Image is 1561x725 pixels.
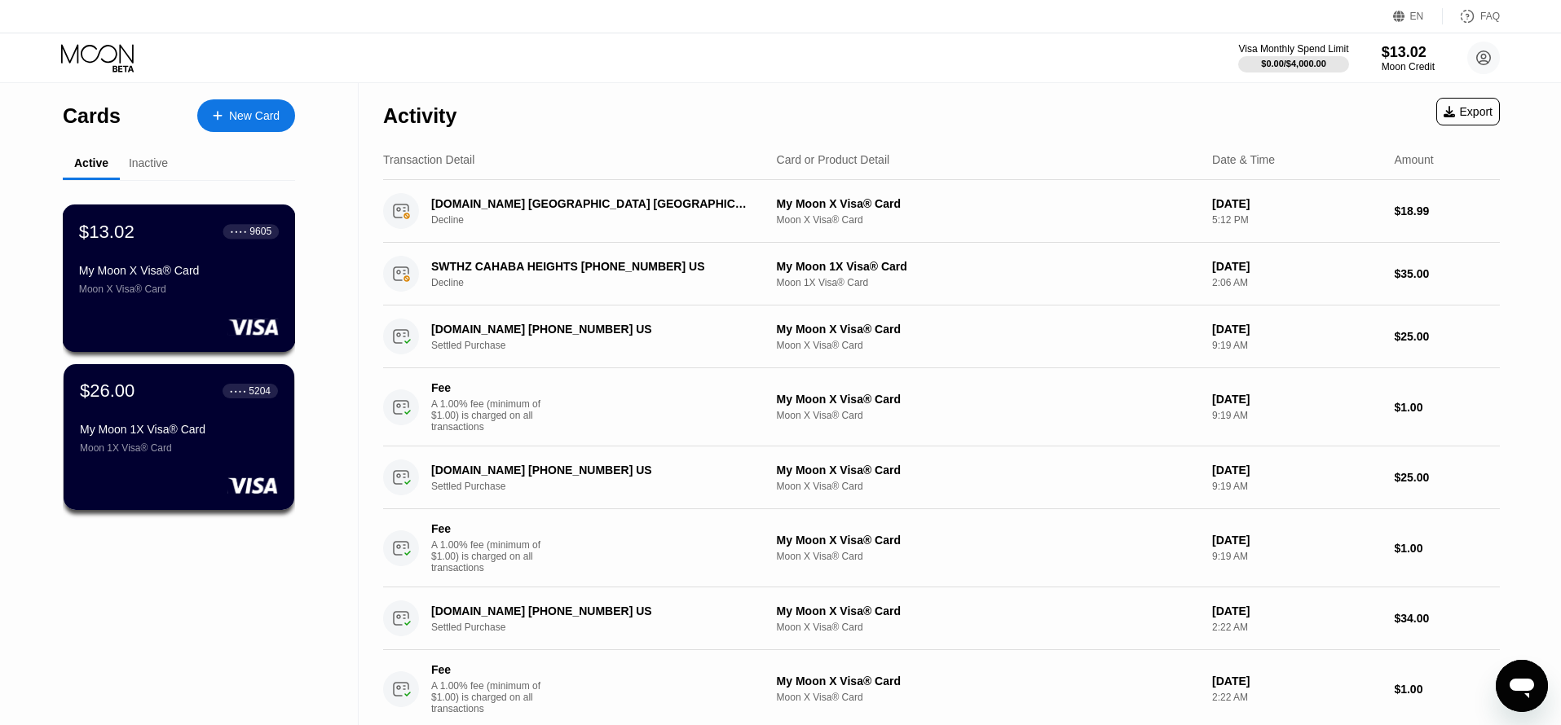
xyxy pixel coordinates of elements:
div: ● ● ● ● [231,229,247,234]
div: A 1.00% fee (minimum of $1.00) is charged on all transactions [431,680,553,714]
div: $1.00 [1394,683,1500,696]
div: 9:19 AM [1212,410,1381,421]
div: 9:19 AM [1212,340,1381,351]
div: Fee [431,522,545,535]
div: SWTHZ CAHABA HEIGHTS [PHONE_NUMBER] USDeclineMy Moon 1X Visa® CardMoon 1X Visa® Card[DATE]2:06 AM... [383,243,1500,305]
div: My Moon 1X Visa® Card [777,260,1199,273]
div: $34.00 [1394,612,1500,625]
div: 2:22 AM [1212,622,1381,633]
div: Moon X Visa® Card [777,622,1199,633]
div: Moon 1X Visa® Card [777,277,1199,288]
div: Visa Monthly Spend Limit$0.00/$4,000.00 [1238,43,1348,72]
div: FeeA 1.00% fee (minimum of $1.00) is charged on all transactionsMy Moon X Visa® CardMoon X Visa® ... [383,509,1500,587]
div: [DOMAIN_NAME] [PHONE_NUMBER] US [431,604,750,617]
div: Moon X Visa® Card [777,340,1199,351]
div: Moon X Visa® Card [777,214,1199,226]
div: My Moon X Visa® Card [79,264,279,277]
div: Activity [383,104,456,128]
div: New Card [229,109,280,123]
div: [DATE] [1212,323,1381,336]
div: Decline [431,214,774,226]
div: 9:19 AM [1212,481,1381,492]
div: [DOMAIN_NAME] [PHONE_NUMBER] US [431,323,750,336]
div: [DOMAIN_NAME] [PHONE_NUMBER] USSettled PurchaseMy Moon X Visa® CardMoon X Visa® Card[DATE]2:22 AM... [383,587,1500,650]
div: $26.00● ● ● ●5204My Moon 1X Visa® CardMoon 1X Visa® Card [64,364,294,510]
div: Transaction Detail [383,153,474,166]
div: [DOMAIN_NAME] [PHONE_NUMBER] USSettled PurchaseMy Moon X Visa® CardMoon X Visa® Card[DATE]9:19 AM... [383,305,1500,368]
div: [DOMAIN_NAME] [GEOGRAPHIC_DATA] [GEOGRAPHIC_DATA] [431,197,750,210]
div: Moon X Visa® Card [777,481,1199,492]
div: $13.02 [79,221,134,242]
div: Decline [431,277,774,288]
div: Settled Purchase [431,340,774,351]
div: 9:19 AM [1212,551,1381,562]
div: Inactive [129,156,168,169]
div: 9605 [249,226,271,237]
div: My Moon 1X Visa® Card [80,423,278,436]
div: Export [1444,105,1493,118]
div: My Moon X Visa® Card [777,464,1199,477]
div: FeeA 1.00% fee (minimum of $1.00) is charged on all transactionsMy Moon X Visa® CardMoon X Visa® ... [383,368,1500,446]
div: [DATE] [1212,534,1381,547]
div: $13.02● ● ● ●9605My Moon X Visa® CardMoon X Visa® Card [64,205,294,351]
div: $26.00 [80,380,134,402]
div: [DOMAIN_NAME] [PHONE_NUMBER] US [431,464,750,477]
div: Visa Monthly Spend Limit [1238,43,1348,55]
div: [DOMAIN_NAME] [GEOGRAPHIC_DATA] [GEOGRAPHIC_DATA]DeclineMy Moon X Visa® CardMoon X Visa® Card[DAT... [383,180,1500,243]
div: Card or Product Detail [777,153,890,166]
div: My Moon X Visa® Card [777,197,1199,210]
div: FAQ [1480,11,1500,22]
div: Active [74,156,108,169]
div: Cards [63,104,121,128]
div: Date & Time [1212,153,1275,166]
div: $35.00 [1394,267,1500,280]
div: Settled Purchase [431,622,774,633]
div: EN [1393,8,1443,24]
div: $0.00 / $4,000.00 [1261,59,1326,68]
div: [DOMAIN_NAME] [PHONE_NUMBER] USSettled PurchaseMy Moon X Visa® CardMoon X Visa® Card[DATE]9:19 AM... [383,446,1500,509]
div: Moon X Visa® Card [777,692,1199,703]
div: My Moon X Visa® Card [777,534,1199,547]
div: 2:22 AM [1212,692,1381,703]
div: My Moon X Visa® Card [777,674,1199,688]
div: 2:06 AM [1212,277,1381,288]
div: $25.00 [1394,330,1500,343]
div: Settled Purchase [431,481,774,492]
div: $18.99 [1394,204,1500,217]
div: [DATE] [1212,674,1381,688]
div: Moon X Visa® Card [777,551,1199,562]
div: 5:12 PM [1212,214,1381,226]
div: Fee [431,381,545,394]
div: $25.00 [1394,471,1500,484]
div: [DATE] [1212,197,1381,210]
div: Amount [1394,153,1433,166]
div: A 1.00% fee (minimum of $1.00) is charged on all transactions [431,539,553,573]
div: FAQ [1443,8,1500,24]
div: My Moon X Visa® Card [777,393,1199,406]
div: Fee [431,663,545,676]
div: My Moon X Visa® Card [777,604,1199,617]
div: $1.00 [1394,542,1500,555]
div: Export [1436,98,1500,125]
div: EN [1410,11,1424,22]
div: Moon 1X Visa® Card [80,442,278,454]
div: Moon X Visa® Card [79,283,279,295]
div: $13.02Moon Credit [1382,44,1435,72]
div: $13.02 [1382,44,1435,61]
div: SWTHZ CAHABA HEIGHTS [PHONE_NUMBER] US [431,260,750,273]
div: [DATE] [1212,464,1381,477]
div: [DATE] [1212,260,1381,273]
div: Moon Credit [1382,61,1435,72]
div: $1.00 [1394,401,1500,414]
div: Moon X Visa® Card [777,410,1199,421]
div: [DATE] [1212,604,1381,617]
div: [DATE] [1212,393,1381,406]
iframe: Button to launch messaging window [1496,660,1548,712]
div: 5204 [249,385,271,397]
div: A 1.00% fee (minimum of $1.00) is charged on all transactions [431,398,553,433]
div: ● ● ● ● [230,389,246,393]
div: My Moon X Visa® Card [777,323,1199,336]
div: New Card [197,99,295,132]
